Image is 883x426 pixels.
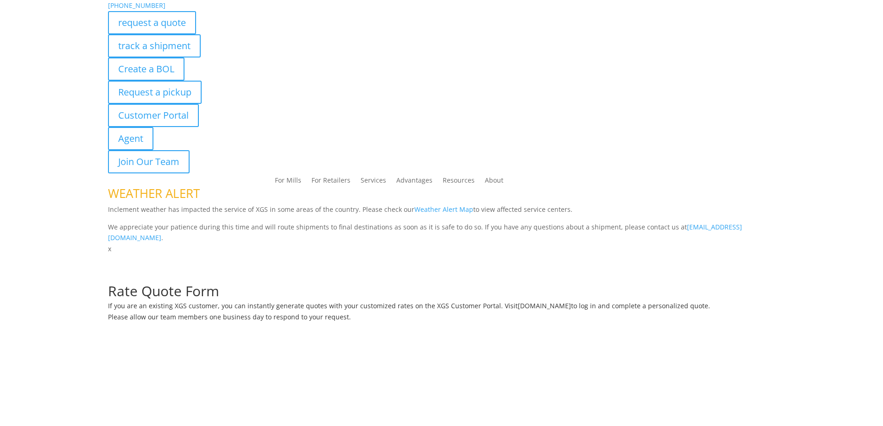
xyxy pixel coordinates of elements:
p: We appreciate your patience during this time and will route shipments to final destinations as so... [108,222,775,244]
span: to log in and complete a personalized quote. [571,301,710,310]
a: About [485,177,503,187]
a: [PHONE_NUMBER] [108,1,165,10]
a: For Mills [275,177,301,187]
a: Customer Portal [108,104,199,127]
a: Services [361,177,386,187]
a: Agent [108,127,153,150]
a: Weather Alert Map [414,205,473,214]
p: x [108,243,775,254]
a: Advantages [396,177,432,187]
a: Join Our Team [108,150,190,173]
a: [DOMAIN_NAME] [518,301,571,310]
p: Inclement weather has impacted the service of XGS in some areas of the country. Please check our ... [108,204,775,222]
a: request a quote [108,11,196,34]
a: track a shipment [108,34,201,57]
a: For Retailers [311,177,350,187]
a: Request a pickup [108,81,202,104]
h6: Please allow our team members one business day to respond to your request. [108,314,775,325]
a: Resources [443,177,475,187]
h1: Rate Quote Form [108,284,775,303]
span: If you are an existing XGS customer, you can instantly generate quotes with your customized rates... [108,301,518,310]
a: Create a BOL [108,57,184,81]
h1: Request a Quote [108,254,775,273]
span: WEATHER ALERT [108,185,200,202]
p: Complete the form below for a customized quote based on your shipping needs. [108,273,775,284]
